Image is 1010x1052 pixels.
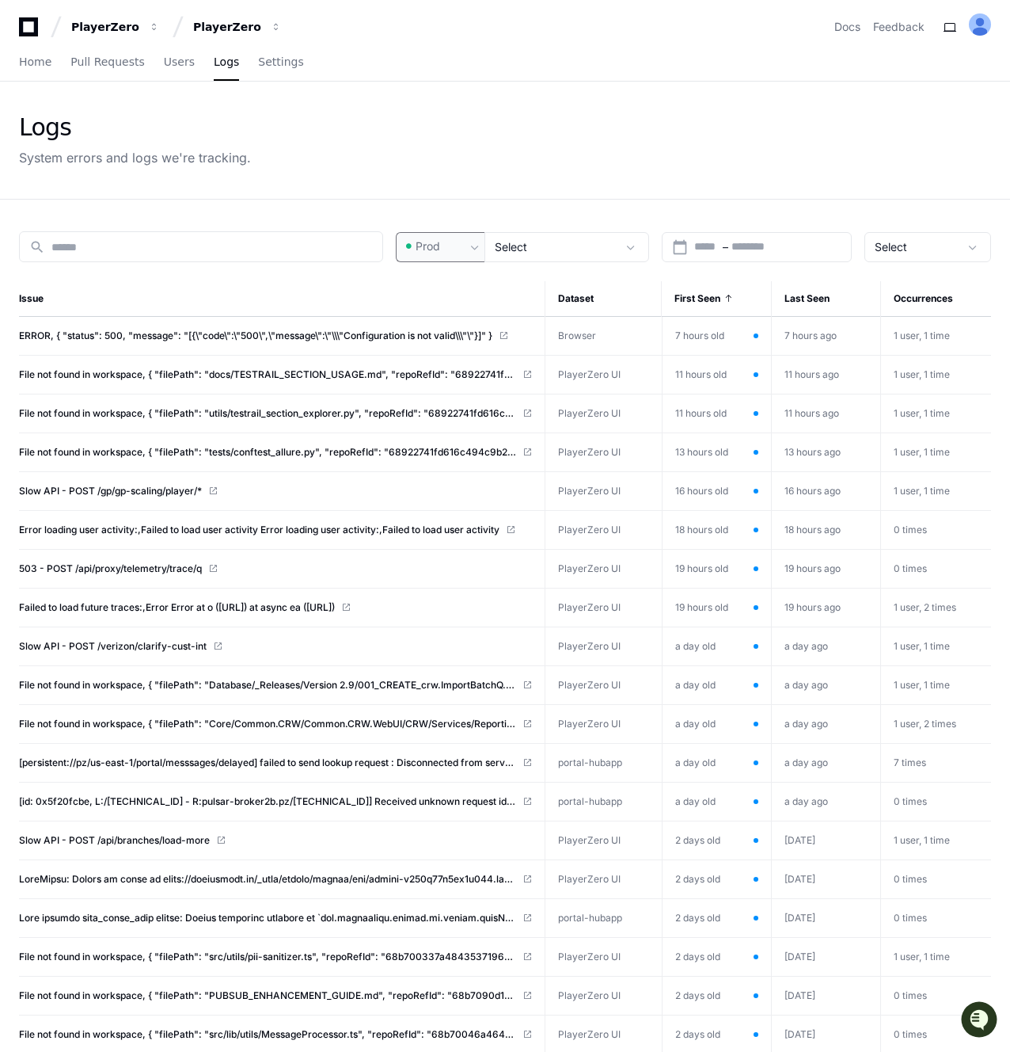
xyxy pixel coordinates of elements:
[672,239,688,255] mat-icon: calendar_today
[19,407,516,420] span: File not found in workspace, { "filePath": "utils/testrail_section_explorer.py", "repoRefId": "68...
[545,511,662,550] td: PlayerZero UI
[19,524,532,536] a: Error loading user activity:,Failed to load user activity Error loading user activity:,Failed to ...
[19,148,251,167] div: System errors and logs we're tracking.
[662,511,771,549] td: 18 hours old
[969,13,991,36] img: ALV-UjVcatvuIE3Ry8vbS9jTwWSCDSui9a-KCMAzof9oLoUoPIJpWA8kMXHdAIcIkQmvFwXZGxSVbioKmBNr7v50-UrkRVwdj...
[894,485,950,497] span: 1 user, 1 time
[19,446,516,459] span: File not found in workspace, { "filePath": "tests/conftest_allure.py", "repoRefId": "68922741fd61...
[772,744,881,783] td: a day ago
[29,239,45,255] mat-icon: search
[873,19,925,35] button: Feedback
[19,640,532,653] a: Slow API - POST /verizon/clarify-cust-int
[894,795,927,807] span: 0 times
[545,899,662,938] td: portal-hubapp
[545,977,662,1016] td: PlayerZero UI
[545,744,662,783] td: portal-hubapp
[894,601,956,613] span: 1 user, 2 times
[19,951,516,963] span: File not found in workspace, { "filePath": "src/utils/pii-sanitizer.ts", "repoRefId": "68b700337a...
[875,240,907,253] span: Select
[894,679,950,691] span: 1 user, 1 time
[16,16,47,48] img: PlayerZero
[545,356,662,394] td: PlayerZero UI
[662,394,771,433] td: 11 hours old
[54,118,260,134] div: Start new chat
[19,562,202,575] span: 503 - POST /api/proxy/telemetry/trace/q
[545,821,662,860] td: PlayerZero UI
[19,679,516,692] span: File not found in workspace, { "filePath": "Database/_Releases/Version 2.9/001_CREATE_crw.ImportB...
[880,281,991,317] th: Occurrences
[662,627,771,665] td: a day old
[662,550,771,588] td: 19 hours old
[495,240,527,253] span: Select
[193,19,261,35] div: PlayerZero
[19,718,532,730] a: File not found in workspace, { "filePath": "Core/Common.CRW/Common.CRW.WebUI/CRW/Services/Reporti...
[894,330,950,341] span: 1 user, 1 time
[959,1000,1002,1042] iframe: Open customer support
[894,951,950,962] span: 1 user, 1 time
[19,912,532,924] a: Lore ipsumdo sita_conse_adip elitse: Doeius temporinc utlabore et `dol.magnaaliqu.enimad.mi.venia...
[112,166,192,178] a: Powered byPylon
[19,281,545,317] th: Issue
[662,317,771,355] td: 7 hours old
[894,562,927,574] span: 0 times
[834,19,860,35] a: Docs
[545,394,662,433] td: PlayerZero UI
[662,977,771,1015] td: 2 days old
[662,744,771,782] td: a day old
[19,330,532,342] a: ERROR, { "status": 500, "message": "[{\"code\":\"500\",\"message\":\"\\\"Configuration is not val...
[772,511,881,550] td: 18 hours ago
[19,951,532,963] a: File not found in workspace, { "filePath": "src/utils/pii-sanitizer.ts", "repoRefId": "68b700337a...
[662,899,771,937] td: 2 days old
[772,666,881,705] td: a day ago
[19,795,516,808] span: [id: 0x5f20fcbe, L:/[TECHNICAL_ID] - R:pulsar-broker2b.pz/[TECHNICAL_ID]] Received unknown reques...
[662,821,771,860] td: 2 days old
[545,666,662,705] td: PlayerZero UI
[894,1028,927,1040] span: 0 times
[545,705,662,744] td: PlayerZero UI
[723,239,728,255] span: –
[214,57,239,67] span: Logs
[772,938,881,977] td: [DATE]
[545,550,662,589] td: PlayerZero UI
[214,44,239,81] a: Logs
[772,356,881,394] td: 11 hours ago
[19,485,202,497] span: Slow API - POST /gp/gp-scaling/player/*
[894,368,950,380] span: 1 user, 1 time
[662,433,771,471] td: 13 hours old
[662,666,771,704] td: a day old
[19,834,532,847] a: Slow API - POST /api/branches/load-more
[19,912,516,924] span: Lore ipsumdo sita_conse_adip elitse: Doeius temporinc utlabore et `dol.magnaaliqu.enimad.mi.venia...
[772,705,881,744] td: a day ago
[19,679,532,692] a: File not found in workspace, { "filePath": "Database/_Releases/Version 2.9/001_CREATE_crw.ImportB...
[19,640,207,653] span: Slow API - POST /verizon/clarify-cust-int
[19,757,516,769] span: [persistent://pz/us-east-1/portal/messsages/delayed] failed to send lookup request : Disconnected...
[19,989,532,1002] a: File not found in workspace, { "filePath": "PUBSUB_ENHANCEMENT_GUIDE.md", "repoRefId": "68b7090d1...
[19,524,499,536] span: Error loading user activity:,Failed to load user activity Error loading user activity:,Failed to ...
[19,873,532,886] a: LoreMipsu: Dolors am conse ad elits://doeiusmodt.in/_utla/etdolo/magnaa/eni/admini-v250q77n5ex1u0...
[894,524,927,536] span: 0 times
[164,57,195,67] span: Users
[158,166,192,178] span: Pylon
[19,601,532,614] a: Failed to load future traces:,Error Error at o ([URL]) at async ea ([URL])
[772,899,881,938] td: [DATE]
[19,1028,532,1041] a: File not found in workspace, { "filePath": "src/lib/utils/MessageProcessor.ts", "repoRefId": "68b...
[772,472,881,511] td: 16 hours ago
[19,446,532,459] a: File not found in workspace, { "filePath": "tests/conftest_allure.py", "repoRefId": "68922741fd61...
[545,860,662,899] td: PlayerZero UI
[19,368,532,381] a: File not found in workspace, { "filePath": "docs/TESTRAIL_SECTION_USAGE.md", "repoRefId": "689227...
[269,123,288,142] button: Start new chat
[894,873,927,885] span: 0 times
[894,446,950,458] span: 1 user, 1 time
[19,834,210,847] span: Slow API - POST /api/branches/load-more
[894,912,927,924] span: 0 times
[662,860,771,898] td: 2 days old
[19,330,492,342] span: ERROR, { "status": 500, "message": "[{\"code\":\"500\",\"message\":\"\\\"Configuration is not val...
[19,795,532,808] a: [id: 0x5f20fcbe, L:/[TECHNICAL_ID] - R:pulsar-broker2b.pz/[TECHNICAL_ID]] Received unknown reques...
[772,977,881,1016] td: [DATE]
[71,19,139,35] div: PlayerZero
[545,783,662,821] td: portal-hubapp
[164,44,195,81] a: Users
[19,113,251,142] div: Logs
[894,718,956,730] span: 1 user, 2 times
